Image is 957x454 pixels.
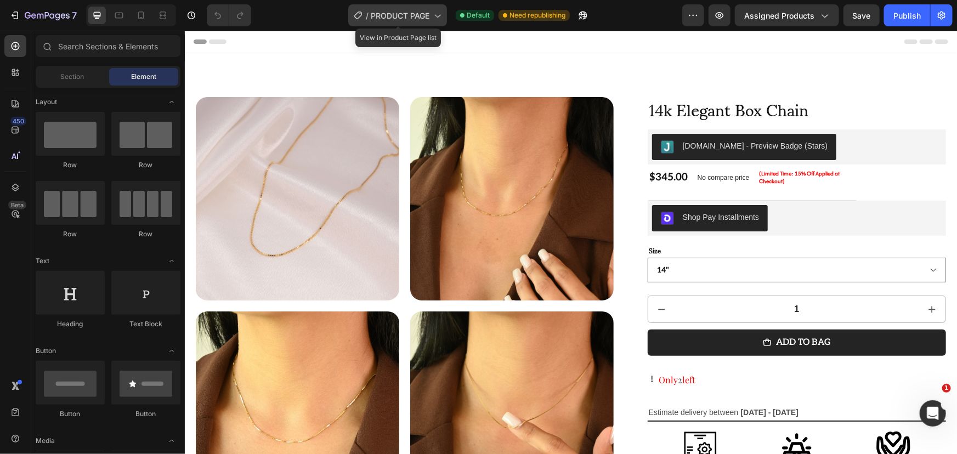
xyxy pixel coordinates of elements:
div: Row [36,229,105,239]
img: gempages_572312425441789152-3dd69a41-487f-41a9-aa33-57fdbc279625.svg [498,400,533,435]
div: Publish [893,10,921,21]
button: Shop Pay Installments [467,174,583,201]
span: Need republishing [509,10,565,20]
span: Toggle open [163,342,180,360]
img: gempages_511006970325500805-ed583377-37fd-4eef-a05b-3d3919cc6f72.png [476,181,489,194]
button: 7 [4,4,82,26]
iframe: Design area [185,31,957,454]
span: Button [36,346,56,356]
div: Button [111,409,180,419]
span: Size [464,210,476,229]
div: Row [111,229,180,239]
span: / [366,10,369,21]
span: Estimate delivery between [464,377,553,386]
div: Heading [36,319,105,329]
div: Text Block [111,319,180,329]
span: Assigned Products [744,10,814,21]
div: Beta [8,201,26,209]
span: PRODUCT PAGE [371,10,429,21]
h1: 14k Elegant Box Chain [463,66,761,90]
iframe: Intercom live chat [920,400,946,427]
div: Add to bag [591,307,646,318]
div: [DOMAIN_NAME] - Preview Badge (Stars) [498,110,643,121]
span: Toggle open [163,93,180,111]
button: Publish [884,4,930,26]
div: Undo/Redo [207,4,251,26]
img: Judgeme.png [476,110,489,123]
span: 2 [493,343,497,355]
button: Save [843,4,880,26]
img: gempages_572312425441789152-0cef2bc3-02b7-423c-b3ef-f34d4b81df88.svg [594,400,630,435]
input: quantity [491,265,733,292]
div: Row [111,160,180,170]
span: Toggle open [163,252,180,270]
span: Media [36,436,55,446]
span: 1 [942,384,951,393]
button: Judge.me - Preview Badge (Stars) [467,103,652,129]
span: Toggle open [163,432,180,450]
button: Assigned Products [735,4,839,26]
p: No compare price [513,144,565,150]
span: Text [36,256,49,266]
div: Row [36,160,105,170]
span: Element [131,72,156,82]
div: $345.00 [463,139,504,155]
button: decrement [463,265,491,292]
img: gempages_572312425441789152-488620b4-fa3f-4c89-9e15-731f4503c5c1.svg [691,400,726,435]
button: increment [733,265,761,292]
h2: (Limited Time: 15% Off Applied at Checkout) [574,138,672,156]
div: Shop Pay Installments [498,181,574,192]
div: Button [36,409,105,419]
button: Add to bag [463,299,761,325]
p: 7 [72,9,77,22]
span: Save [853,11,871,20]
span: Default [467,10,490,20]
div: 450 [10,117,26,126]
span: Section [61,72,84,82]
p: Only left [474,342,511,357]
span: [DATE] - [DATE] [556,377,614,386]
span: Layout [36,97,57,107]
input: Search Sections & Elements [36,35,180,57]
